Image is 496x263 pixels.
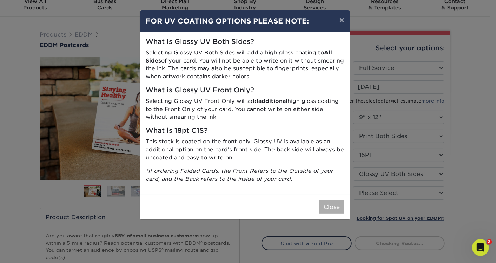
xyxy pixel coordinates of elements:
[472,239,489,256] iframe: Intercom live chat
[334,10,350,30] button: ×
[146,97,344,121] p: Selecting Glossy UV Front Only will add high gloss coating to the Front Only of your card. You ca...
[146,49,344,81] p: Selecting Glossy UV Both Sides will add a high gloss coating to of your card. You will not be abl...
[146,138,344,162] p: This stock is coated on the front only. Glossy UV is available as an additional option on the car...
[487,239,492,245] span: 2
[146,49,332,64] strong: All Sides
[146,86,344,94] h5: What is Glossy UV Front Only?
[146,16,344,26] h4: FOR UV COATING OPTIONS PLEASE NOTE:
[258,98,287,104] strong: additional
[146,127,344,135] h5: What is 18pt C1S?
[319,200,344,214] button: Close
[146,38,344,46] h5: What is Glossy UV Both Sides?
[146,167,333,182] i: *If ordering Folded Cards, the Front Refers to the Outside of your card, and the Back refers to t...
